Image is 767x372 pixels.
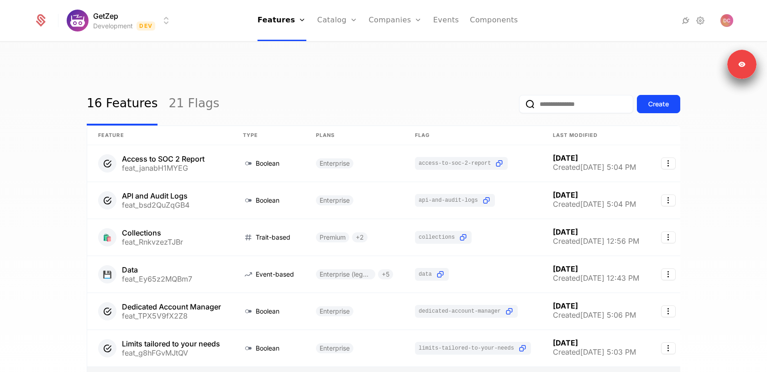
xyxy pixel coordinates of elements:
[67,10,89,31] img: GetZep
[69,10,172,31] button: Select environment
[661,157,676,169] button: Select action
[87,83,158,126] a: 16 Features
[661,268,676,280] button: Select action
[93,21,133,31] div: Development
[404,126,542,145] th: Flag
[680,15,691,26] a: Integrations
[720,14,733,27] button: Open user button
[661,305,676,317] button: Select action
[93,10,118,21] span: GetZep
[695,15,706,26] a: Settings
[661,342,676,354] button: Select action
[168,83,219,126] a: 21 Flags
[661,231,676,243] button: Select action
[720,14,733,27] img: Daniel Chalef
[542,126,650,145] th: Last Modified
[661,194,676,206] button: Select action
[232,126,305,145] th: Type
[305,126,404,145] th: Plans
[87,126,232,145] th: Feature
[648,100,669,109] div: Create
[137,21,155,31] span: Dev
[637,95,680,113] button: Create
